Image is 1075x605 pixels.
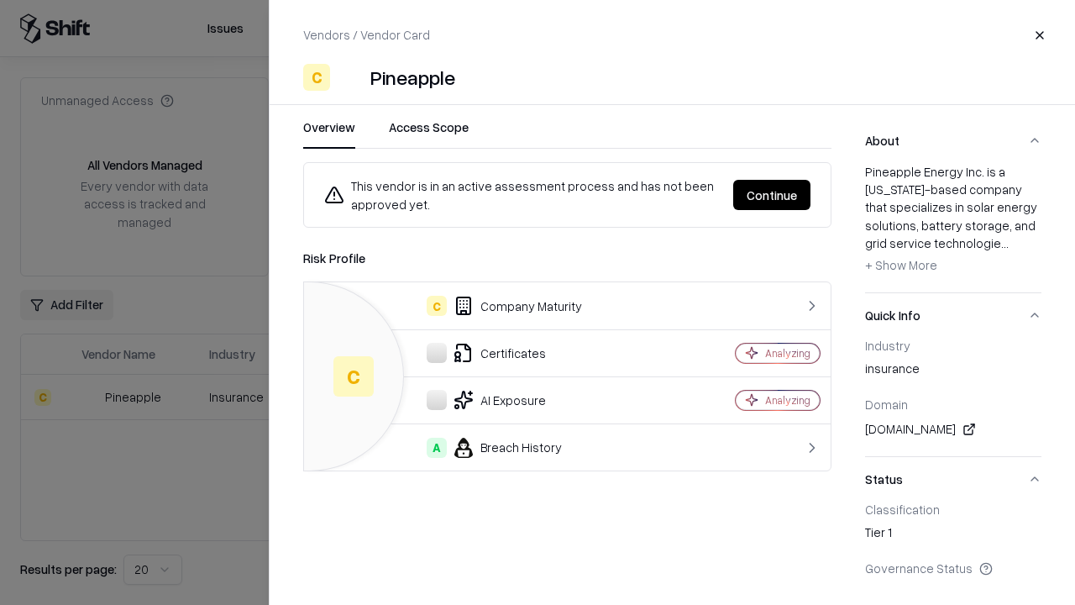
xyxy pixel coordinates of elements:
div: Pineapple [370,64,455,91]
span: ... [1001,235,1009,250]
div: C [427,296,447,316]
div: Risk Profile [303,248,831,268]
div: Company Maturity [317,296,677,316]
p: Vendors / Vendor Card [303,26,430,44]
img: Pineapple [337,64,364,91]
div: Tier 1 [865,523,1041,547]
button: Status [865,457,1041,502]
div: AI Exposure [317,390,677,410]
div: Governance Status [865,560,1041,576]
div: Certificates [317,343,677,363]
div: Breach History [317,438,677,458]
button: About [865,118,1041,163]
button: Continue [733,180,810,210]
div: Analyzing [765,393,810,408]
div: This vendor is in an active assessment process and has not been approved yet. [324,176,720,213]
span: + Show More [865,257,937,272]
div: Industry [865,338,1041,353]
div: C [303,64,330,91]
button: + Show More [865,252,937,279]
button: Overview [303,118,355,149]
div: Analyzing [765,346,810,360]
div: C [333,356,374,397]
div: Domain [865,397,1041,412]
div: Classification [865,502,1041,517]
div: Pineapple Energy Inc. is a [US_STATE]-based company that specializes in solar energy solutions, b... [865,163,1041,279]
div: About [865,163,1041,292]
div: [DOMAIN_NAME] [865,419,1041,439]
div: insurance [865,360,1041,383]
div: Quick Info [865,338,1041,456]
button: Access Scope [389,118,469,149]
div: A [427,438,447,458]
button: Quick Info [865,293,1041,338]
